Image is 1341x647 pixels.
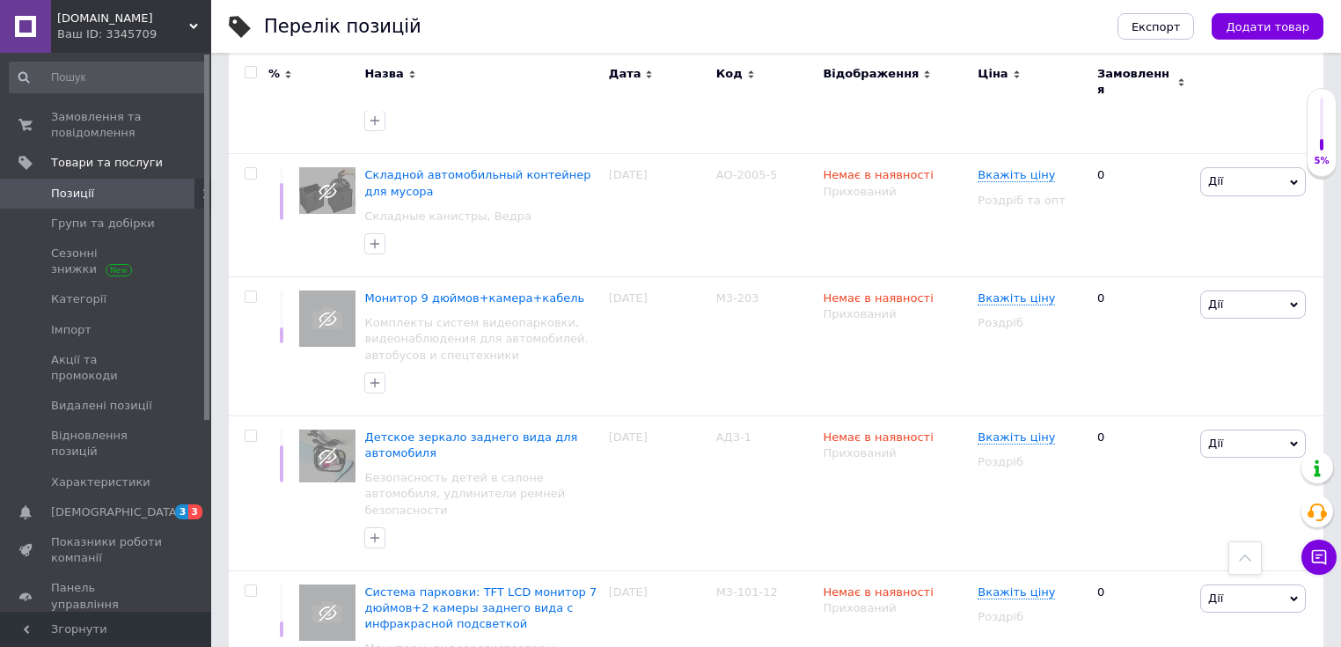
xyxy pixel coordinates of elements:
[51,352,163,384] span: Акції та промокоди
[1301,540,1337,575] button: Чат з покупцем
[605,154,712,277] div: [DATE]
[51,504,181,520] span: [DEMOGRAPHIC_DATA]
[978,609,1082,625] div: Роздріб
[51,216,155,232] span: Групи та добірки
[716,66,743,82] span: Код
[1132,20,1181,33] span: Експорт
[364,585,597,630] a: Система парковки: TFT LCD монитор 7 дюймов+2 камеры заднего вида с инфракрасной подсветкой
[268,66,280,82] span: %
[1117,13,1195,40] button: Експорт
[1308,155,1336,167] div: 5%
[605,277,712,416] div: [DATE]
[51,428,163,460] span: Відновлення позицій
[51,474,150,490] span: Характеристики
[57,11,189,26] span: Vugidno.in.ua
[51,186,94,202] span: Позиції
[716,291,759,305] span: М3-203
[51,398,152,414] span: Видалені позиції
[364,66,403,82] span: Назва
[823,306,969,322] div: Прихований
[9,62,208,93] input: Пошук
[1208,298,1223,311] span: Дії
[364,291,584,305] a: Монитор 9 дюймов+камера+кабель
[978,168,1055,182] span: Вкажіть ціну
[51,109,163,141] span: Замовлення та повідомлення
[299,290,355,347] img: Монитор 9 дюймов+камера+кабель
[51,580,163,612] span: Панель управління
[299,167,355,214] img: Складной автомобильный контейнер для мусора
[364,470,599,518] a: Безопасность детей в салоне автомобиля, удлинители ремней безопасности
[364,209,531,224] a: Складные канистры, Ведра
[978,585,1055,599] span: Вкажіть ціну
[264,18,421,36] div: Перелік позицій
[1208,174,1223,187] span: Дії
[716,168,778,181] span: АО-2005-5
[823,600,969,616] div: Прихований
[51,291,106,307] span: Категорії
[51,534,163,566] span: Показники роботи компанії
[978,66,1008,82] span: Ціна
[299,585,355,641] img: Система парковки: TFT LCD монитор 7 дюймов+2 камеры заднего вида с инфракрасной подсветкой
[1087,277,1196,416] div: 0
[51,246,163,277] span: Сезонні знижки
[716,585,778,599] span: М3-101-12
[51,155,163,171] span: Товари та послуги
[364,168,590,197] a: Складной автомобильный контейнер для мусора
[823,585,933,604] span: Немає в наявності
[823,184,969,200] div: Прихований
[823,66,919,82] span: Відображення
[57,26,211,42] div: Ваш ID: 3345709
[51,322,92,338] span: Імпорт
[978,430,1055,445] span: Вкажіть ціну
[978,193,1082,209] div: Роздріб та опт
[1087,154,1196,277] div: 0
[716,430,751,444] span: АДЗ-1
[605,415,712,570] div: [DATE]
[978,454,1082,470] div: Роздріб
[364,315,599,364] a: Комплекты систем видеопарковки, видеонаблюдения для автомобилей. автобусов и спецтехники
[1087,415,1196,570] div: 0
[978,315,1082,331] div: Роздріб
[823,430,933,449] span: Немає в наявності
[1212,13,1323,40] button: Додати товар
[1097,66,1173,98] span: Замовлення
[1208,592,1223,605] span: Дії
[823,291,933,310] span: Немає в наявності
[823,445,969,461] div: Прихований
[175,504,189,519] span: 3
[1208,437,1223,450] span: Дії
[188,504,202,519] span: 3
[1226,20,1309,33] span: Додати товар
[299,430,355,482] img: Детское зеркало заднего вида для автомобиля
[364,430,577,460] a: Детское зеркало заднего вида для автомобиля
[978,291,1055,305] span: Вкажіть ціну
[609,66,641,82] span: Дата
[823,168,933,187] span: Немає в наявності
